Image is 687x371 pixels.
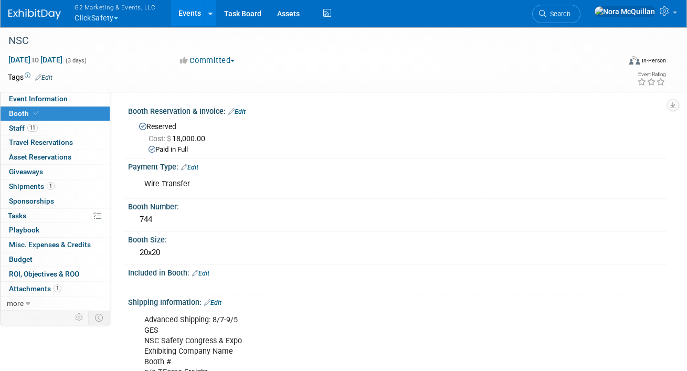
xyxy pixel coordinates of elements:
[1,92,110,106] a: Event Information
[228,108,246,115] a: Edit
[89,311,110,324] td: Toggle Event Tabs
[9,226,39,234] span: Playbook
[9,138,73,146] span: Travel Reservations
[70,311,89,324] td: Personalize Event Tab Strip
[1,296,110,311] a: more
[9,284,61,293] span: Attachments
[181,164,198,171] a: Edit
[569,55,666,70] div: Event Format
[128,294,666,308] div: Shipping Information:
[204,299,221,306] a: Edit
[9,94,68,103] span: Event Information
[34,110,39,116] i: Booth reservation complete
[9,182,55,190] span: Shipments
[54,284,61,292] span: 1
[9,255,33,263] span: Budget
[27,124,38,132] span: 11
[1,165,110,179] a: Giveaways
[1,223,110,237] a: Playbook
[546,10,570,18] span: Search
[1,238,110,252] a: Misc. Expenses & Credits
[128,265,666,279] div: Included in Booth:
[1,252,110,267] a: Budget
[192,270,209,277] a: Edit
[30,56,40,64] span: to
[9,124,38,132] span: Staff
[629,56,640,65] img: Format-Inperson.png
[149,145,658,155] div: Paid in Full
[1,282,110,296] a: Attachments1
[8,55,63,65] span: [DATE] [DATE]
[7,299,24,308] span: more
[9,197,54,205] span: Sponsorships
[75,2,155,13] span: G2 Marketing & Events, LLC
[65,57,87,64] span: (3 days)
[128,232,666,245] div: Booth Size:
[35,74,52,81] a: Edit
[594,6,656,17] img: Nora McQuillan
[136,211,658,228] div: 744
[47,182,55,190] span: 1
[137,174,561,195] div: Wire Transfer
[5,31,610,50] div: NSC
[176,55,239,66] button: Committed
[1,194,110,208] a: Sponsorships
[128,199,666,212] div: Booth Number:
[8,72,52,82] td: Tags
[8,211,26,220] span: Tasks
[1,135,110,150] a: Travel Reservations
[637,72,665,77] div: Event Rating
[532,5,580,23] a: Search
[136,119,658,155] div: Reserved
[1,107,110,121] a: Booth
[641,57,666,65] div: In-Person
[149,134,172,143] span: Cost: $
[1,150,110,164] a: Asset Reservations
[9,240,91,249] span: Misc. Expenses & Credits
[9,270,79,278] span: ROI, Objectives & ROO
[9,167,43,176] span: Giveaways
[128,159,666,173] div: Payment Type:
[128,103,666,117] div: Booth Reservation & Invoice:
[136,245,658,261] div: 20x20
[9,109,41,118] span: Booth
[1,121,110,135] a: Staff11
[9,153,71,161] span: Asset Reservations
[1,267,110,281] a: ROI, Objectives & ROO
[8,9,61,19] img: ExhibitDay
[149,134,209,143] span: 18,000.00
[1,179,110,194] a: Shipments1
[1,209,110,223] a: Tasks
